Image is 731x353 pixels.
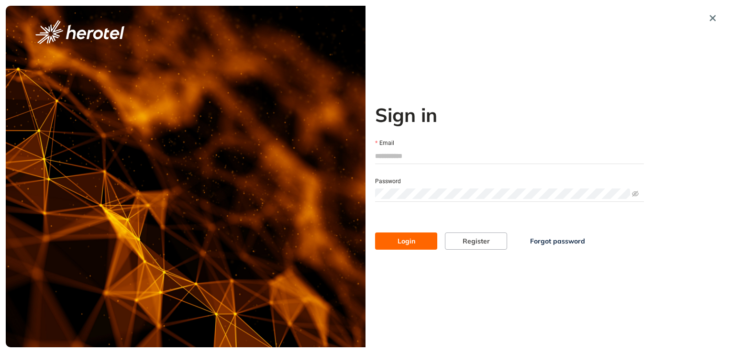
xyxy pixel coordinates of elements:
span: Login [398,236,415,246]
img: cover image [6,6,365,347]
button: Login [375,232,437,250]
label: Password [375,177,401,186]
input: Password [375,188,630,199]
span: eye-invisible [632,190,639,197]
img: logo [35,20,124,44]
button: logo [20,20,140,44]
label: Email [375,139,394,148]
span: Register [463,236,490,246]
button: Forgot password [515,232,600,250]
button: Register [445,232,507,250]
span: Forgot password [530,236,585,246]
h2: Sign in [375,103,644,126]
input: Email [375,149,644,163]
